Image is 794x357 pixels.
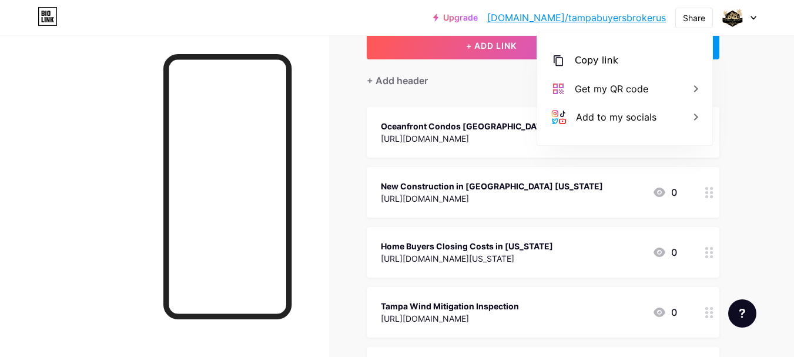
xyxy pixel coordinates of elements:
a: Upgrade [433,13,478,22]
div: [URL][DOMAIN_NAME][US_STATE] [381,252,553,265]
div: [URL][DOMAIN_NAME] [381,192,603,205]
img: tampabuyersbrokerus [722,6,744,29]
div: 0 [652,305,677,319]
div: New Construction in [GEOGRAPHIC_DATA] [US_STATE] [381,180,603,192]
button: + ADD LINK [367,31,617,59]
div: Oceanfront Condos [GEOGRAPHIC_DATA] [US_STATE] [381,120,600,132]
div: Home Buyers Closing Costs in [US_STATE] [381,240,553,252]
div: Get my QR code [575,82,648,96]
div: 0 [652,245,677,259]
div: + Add header [367,74,428,88]
div: Share [683,12,705,24]
div: 0 [652,185,677,199]
div: Tampa Wind Mitigation Inspection [381,300,519,312]
a: [DOMAIN_NAME]/tampabuyersbrokerus [487,11,666,25]
span: + ADD LINK [466,41,517,51]
div: Add to my socials [576,110,656,124]
div: [URL][DOMAIN_NAME] [381,312,519,325]
div: [URL][DOMAIN_NAME] [381,132,600,145]
div: Copy link [575,54,618,68]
